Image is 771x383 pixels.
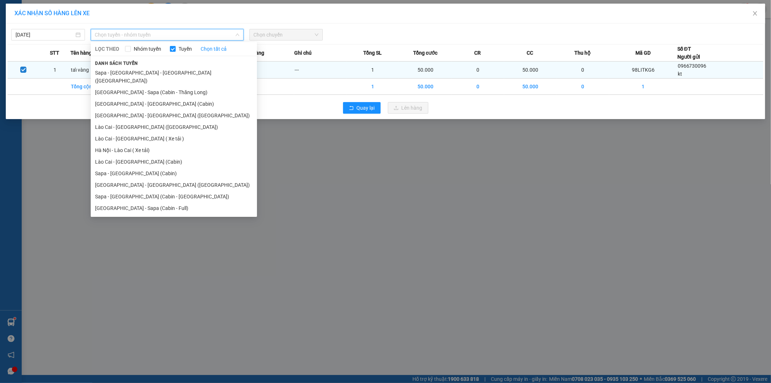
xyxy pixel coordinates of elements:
span: Tổng cước [413,49,437,57]
span: Mã GD [635,49,651,57]
td: 50.000 [504,62,557,79]
li: Lào Cai - [GEOGRAPHIC_DATA] ([GEOGRAPHIC_DATA]) [91,121,257,133]
td: --- [294,62,347,79]
td: 50.000 [399,79,451,95]
td: 50.000 [504,79,557,95]
td: 0 [557,79,609,95]
li: Hà Nội - Lào Cai ( Xe tải) [91,144,257,156]
span: CR [475,49,481,57]
span: XÁC NHẬN SỐ HÀNG LÊN XE [14,10,90,17]
span: rollback [349,105,354,111]
span: Thu hộ [574,49,591,57]
li: Sapa - [GEOGRAPHIC_DATA] (Cabin) [91,168,257,179]
li: [GEOGRAPHIC_DATA] - Sapa (Cabin - Thăng Long) [91,87,257,98]
input: 15/10/2025 [16,31,74,39]
td: taỉ vàng [70,62,123,79]
td: 1 [347,79,399,95]
td: 1 [609,79,677,95]
td: Tổng cộng [70,79,123,95]
td: 1 [347,62,399,79]
span: down [235,33,240,37]
span: Danh sách tuyến [91,60,142,67]
span: 0966730096 [678,63,707,69]
span: Tổng SL [364,49,382,57]
li: [GEOGRAPHIC_DATA] - [GEOGRAPHIC_DATA] ([GEOGRAPHIC_DATA]) [91,110,257,121]
td: 98LITKG6 [609,62,677,79]
div: Số ĐT Người gửi [677,45,701,61]
li: Lào Cai - [GEOGRAPHIC_DATA] ( Xe tải ) [91,133,257,144]
span: Tên hàng [70,49,92,57]
span: kt [678,71,682,77]
span: Chọn tuyến - nhóm tuyến [95,29,239,40]
span: Ghi chú [294,49,312,57]
td: 0 [451,79,504,95]
li: Lào Cai - [GEOGRAPHIC_DATA] (Cabin) [91,156,257,168]
span: CC [527,49,534,57]
button: Close [745,4,765,24]
button: rollbackQuay lại [343,102,381,114]
li: Sapa - [GEOGRAPHIC_DATA] - [GEOGRAPHIC_DATA] ([GEOGRAPHIC_DATA]) [91,67,257,87]
span: STT [50,49,59,57]
li: [GEOGRAPHIC_DATA] - [GEOGRAPHIC_DATA] ([GEOGRAPHIC_DATA]) [91,179,257,191]
span: Nhóm tuyến [131,45,164,53]
a: Chọn tất cả [201,45,227,53]
span: close [752,10,758,16]
td: --- [242,62,294,79]
td: 0 [557,62,609,79]
li: [GEOGRAPHIC_DATA] - [GEOGRAPHIC_DATA] (Cabin) [91,98,257,110]
td: 1 [39,62,70,79]
span: Chọn chuyến [254,29,319,40]
li: [GEOGRAPHIC_DATA] - Sapa (Cabin - Full) [91,202,257,214]
td: 0 [451,62,504,79]
span: Quay lại [357,104,375,112]
span: Tuyến [176,45,195,53]
button: uploadLên hàng [388,102,428,114]
td: 50.000 [399,62,451,79]
li: Sapa - [GEOGRAPHIC_DATA] (Cabin - [GEOGRAPHIC_DATA]) [91,191,257,202]
span: LỌC THEO [95,45,119,53]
